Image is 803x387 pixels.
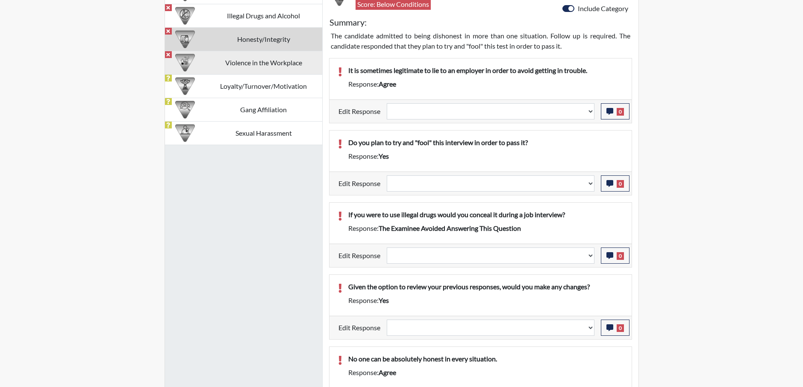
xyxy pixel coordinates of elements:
[338,175,380,192] label: Edit Response
[342,79,629,89] div: Response:
[205,98,322,121] td: Gang Affiliation
[601,175,629,192] button: 0
[348,137,623,148] p: Do you plan to try and "fool" this interview in order to pass it?
[175,123,195,143] img: CATEGORY%20ICON-23.dd685920.png
[329,17,367,27] h5: Summary:
[338,320,380,336] label: Edit Response
[342,223,629,233] div: Response:
[342,295,629,306] div: Response:
[601,103,629,119] button: 0
[380,103,601,119] div: Update the test taker's response, the change might impact the score
[348,210,623,220] p: If you were to use illegal drugs would you conceal it during a job interview?
[380,175,601,192] div: Update the test taker's response, the change might impact the score
[601,247,629,264] button: 0
[331,31,630,51] p: The candidate admitted to being dishonest in more than one situation. Follow up is required. The ...
[379,152,389,160] span: yes
[578,3,628,14] label: Include Category
[175,6,195,26] img: CATEGORY%20ICON-12.0f6f1024.png
[601,320,629,336] button: 0
[205,51,322,74] td: Violence in the Workplace
[617,324,624,332] span: 0
[205,121,322,145] td: Sexual Harassment
[617,180,624,188] span: 0
[379,368,396,376] span: agree
[175,53,195,73] img: CATEGORY%20ICON-26.eccbb84f.png
[205,27,322,51] td: Honesty/Integrity
[380,247,601,264] div: Update the test taker's response, the change might impact the score
[348,354,623,364] p: No one can be absolutely honest in every situation.
[348,282,623,292] p: Given the option to review your previous responses, would you make any changes?
[380,320,601,336] div: Update the test taker's response, the change might impact the score
[175,29,195,49] img: CATEGORY%20ICON-11.a5f294f4.png
[379,296,389,304] span: yes
[342,151,629,161] div: Response:
[175,76,195,96] img: CATEGORY%20ICON-17.40ef8247.png
[342,367,629,378] div: Response:
[617,108,624,116] span: 0
[338,103,380,119] label: Edit Response
[617,252,624,260] span: 0
[379,224,521,232] span: The examinee avoided answering this question
[338,247,380,264] label: Edit Response
[205,74,322,98] td: Loyalty/Turnover/Motivation
[379,80,396,88] span: agree
[175,100,195,119] img: CATEGORY%20ICON-02.2c5dd649.png
[348,65,623,76] p: It is sometimes legitimate to lie to an employer in order to avoid getting in trouble.
[205,4,322,27] td: Illegal Drugs and Alcohol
